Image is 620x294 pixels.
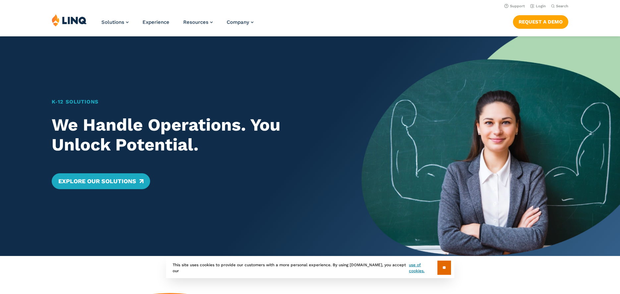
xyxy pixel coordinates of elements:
[183,19,213,25] a: Resources
[166,257,454,278] div: This site uses cookies to provide our customers with a more personal experience. By using [DOMAIN...
[530,4,546,8] a: Login
[513,15,568,28] a: Request a Demo
[142,19,169,25] a: Experience
[551,4,568,9] button: Open Search Bar
[101,19,124,25] span: Solutions
[183,19,208,25] span: Resources
[101,19,129,25] a: Solutions
[227,19,249,25] span: Company
[52,98,336,106] h1: K‑12 Solutions
[556,4,568,8] span: Search
[504,4,525,8] a: Support
[362,36,620,256] img: Home Banner
[52,173,150,189] a: Explore Our Solutions
[52,14,87,26] img: LINQ | K‑12 Software
[409,262,437,274] a: use of cookies.
[513,14,568,28] nav: Button Navigation
[227,19,254,25] a: Company
[52,115,336,155] h2: We Handle Operations. You Unlock Potential.
[101,14,254,36] nav: Primary Navigation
